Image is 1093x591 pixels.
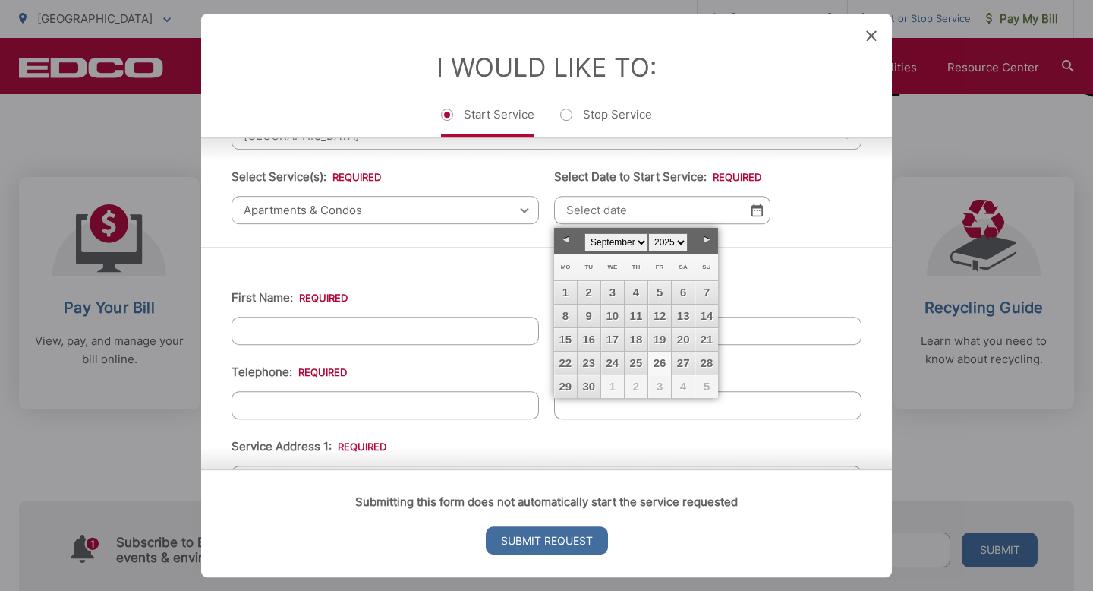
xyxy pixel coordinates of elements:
[232,365,347,379] label: Telephone:
[648,375,671,398] span: 3
[672,375,695,398] span: 4
[436,52,657,83] label: I Would Like To:
[648,281,671,304] a: 5
[648,352,671,375] a: 26
[355,495,738,509] strong: Submitting this form does not automatically start the service requested
[232,170,381,184] label: Select Service(s):
[601,328,624,351] a: 17
[695,305,718,327] a: 14
[486,526,608,555] input: Submit Request
[695,352,718,375] a: 28
[625,281,647,304] a: 4
[232,291,348,305] label: First Name:
[625,375,647,398] span: 2
[584,264,593,270] span: Tuesday
[601,305,624,327] a: 10
[672,328,695,351] a: 20
[561,264,571,270] span: Monday
[632,264,641,270] span: Thursday
[554,281,577,304] a: 1
[648,328,671,351] a: 19
[648,233,688,251] select: Select year
[672,305,695,327] a: 13
[578,352,600,375] a: 23
[232,440,386,454] label: Service Address 1:
[554,352,577,375] a: 22
[672,352,695,375] a: 27
[695,375,718,398] span: 5
[554,328,577,351] a: 15
[554,375,577,398] a: 29
[232,122,861,150] span: [GEOGRAPHIC_DATA]
[578,328,600,351] a: 16
[578,281,600,304] a: 2
[441,107,534,137] label: Start Service
[695,281,718,304] a: 7
[695,229,718,251] a: Next
[648,305,671,327] a: 12
[601,352,624,375] a: 24
[625,352,647,375] a: 25
[578,375,600,398] a: 30
[232,196,539,224] span: Apartments & Condos
[625,305,647,327] a: 11
[584,233,648,251] select: Select month
[554,229,577,251] a: Prev
[560,107,652,137] label: Stop Service
[554,170,761,184] label: Select Date to Start Service:
[607,264,617,270] span: Wednesday
[554,196,770,224] input: Select date
[702,264,710,270] span: Sunday
[672,281,695,304] a: 6
[679,264,688,270] span: Saturday
[554,305,577,327] a: 8
[625,328,647,351] a: 18
[601,375,624,398] span: 1
[601,281,624,304] a: 3
[578,305,600,327] a: 9
[695,328,718,351] a: 21
[656,264,664,270] span: Friday
[751,204,763,216] img: Select date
